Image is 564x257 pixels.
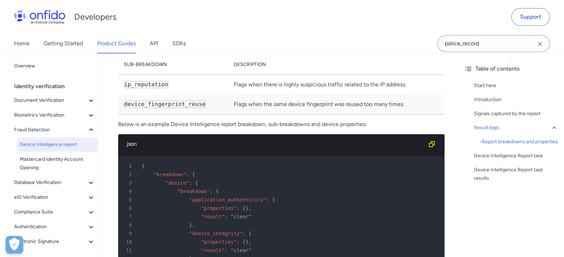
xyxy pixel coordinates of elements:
span: Biometrics Verification [14,111,87,119]
span: { [248,231,251,236]
td: Flags when the same device fingerprint was reused too many times. [228,94,444,114]
span: eID Verification [14,193,87,202]
code: device_fingerprint_reuse [124,100,206,108]
span: 8 [121,221,137,229]
span: 10 [121,238,137,246]
th: Description [228,55,444,75]
div: json [127,140,425,148]
a: Device Intelligence Report task [474,152,558,160]
button: Electronic Signature [11,235,98,249]
a: Getting Started [44,34,83,53]
span: { [192,172,195,177]
a: Mastercard Identity Account Opening [17,152,98,175]
button: Authentication [11,220,98,234]
span: { [142,163,145,169]
span: } [189,222,192,228]
th: Sub-breakdown [118,55,228,75]
button: Open Preferences [6,236,23,253]
span: } [245,239,248,245]
span: "clear" [231,214,251,219]
span: } [245,205,248,211]
button: Compliance Suite [11,205,98,219]
span: : [237,205,239,211]
span: Mastercard Identity Account Opening [20,155,95,172]
a: Introduction [474,95,558,104]
span: { [216,189,219,194]
div: Cookie Preferences [6,236,23,253]
span: "properties" [201,239,237,245]
span: 6 [121,204,137,212]
a: -Report breakdowns and properties [480,138,558,146]
code: ip_reputation [124,81,168,88]
span: 7 [121,212,137,221]
p: Below is an example Device Intelligence report breakdown, sub-breakdowns and device properties: [118,120,444,128]
span: { [272,197,275,203]
span: Device Intelligence report [20,140,95,149]
span: "properties" [201,205,237,211]
a: API [150,34,158,53]
span: { [195,180,198,186]
h1: Developers [74,11,116,22]
a: Signals captured by the report [474,110,558,118]
a: Device Intelligence report [17,138,98,152]
span: "device" [165,180,189,186]
span: , [192,222,195,228]
span: "breakdown" [154,172,186,177]
button: Copy code snippet button [425,137,439,151]
span: 1 [121,162,137,170]
span: , [248,205,251,211]
button: Document Verification [11,93,98,107]
span: Document Verification [14,96,87,105]
a: Result logic [474,124,558,132]
span: : [225,214,227,219]
input: Onfido search input field [437,35,550,52]
div: Table of contents [464,65,558,73]
button: Database Verification [11,176,98,190]
span: 3 [121,179,137,187]
span: Compliance Suite [14,208,87,216]
span: 2 [121,170,137,179]
span: "breakdown" [177,189,210,194]
span: : [237,239,239,245]
a: Product Guides [97,34,136,53]
svg: Clear search field button [536,40,544,48]
span: "device_integrity" [189,231,243,236]
span: "application_authenticity" [189,197,266,203]
img: Onfido Logo [14,10,65,24]
div: Identity verification [14,79,101,93]
a: SDKs [172,34,186,53]
div: - Report breakdowns and properties [480,138,558,146]
a: Support [511,8,550,26]
span: 4 [121,187,137,196]
span: Electronic Signature [14,237,87,246]
span: "result" [201,214,225,219]
button: eID Verification [11,190,98,204]
span: "result" [201,248,225,253]
span: : [210,189,213,194]
span: Overview [14,62,95,70]
button: Fraud Detection [11,123,98,137]
button: Biometrics Verification [11,108,98,122]
span: 9 [121,229,137,238]
span: "clear" [231,248,251,253]
span: , [248,239,251,245]
span: Authentication [14,223,87,231]
span: Fraud Detection [14,126,87,134]
span: { [243,205,245,211]
span: : [186,172,189,177]
span: Database Verification [14,178,87,187]
a: Start here [474,81,558,90]
span: : [243,231,245,236]
a: Overview [11,59,98,73]
a: Home [14,34,30,53]
a: Device Intelligence Report task results [474,166,558,183]
td: Flags when there is highly suspicious traffic related to the IP address. [228,74,444,94]
span: 5 [121,196,137,204]
span: : [266,197,269,203]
